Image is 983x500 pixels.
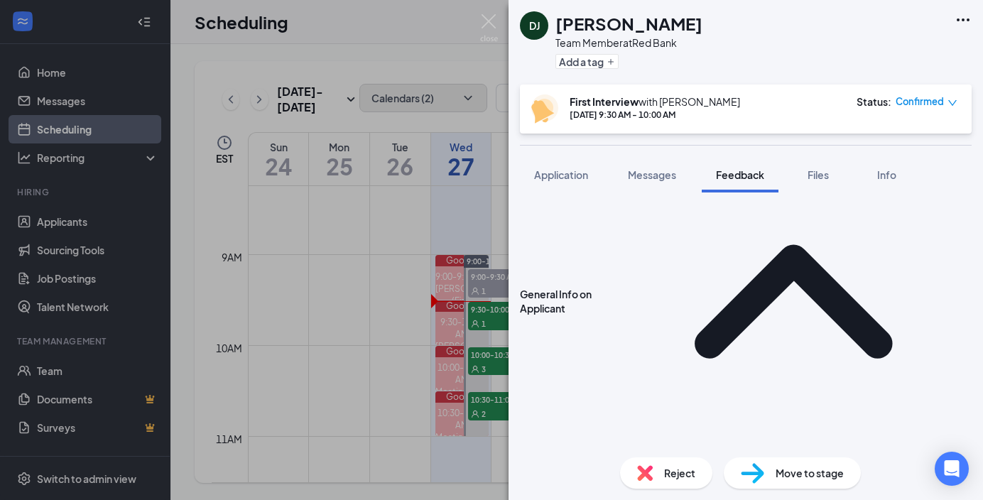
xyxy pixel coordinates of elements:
[955,11,972,28] svg: Ellipses
[555,36,702,50] div: Team Member at Red Bank
[896,94,944,109] span: Confirmed
[716,168,764,181] span: Feedback
[570,94,740,109] div: with [PERSON_NAME]
[607,58,615,66] svg: Plus
[664,465,695,481] span: Reject
[808,168,829,181] span: Files
[555,11,702,36] h1: [PERSON_NAME]
[555,54,619,69] button: PlusAdd a tag
[529,18,540,33] div: DJ
[877,168,896,181] span: Info
[616,124,972,479] svg: ChevronUp
[935,452,969,486] div: Open Intercom Messenger
[520,287,613,315] div: General Info on Applicant
[947,98,957,108] span: down
[776,465,844,481] span: Move to stage
[570,109,740,121] div: [DATE] 9:30 AM - 10:00 AM
[570,95,639,108] b: First Interview
[534,168,588,181] span: Application
[857,94,891,109] div: Status :
[628,168,676,181] span: Messages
